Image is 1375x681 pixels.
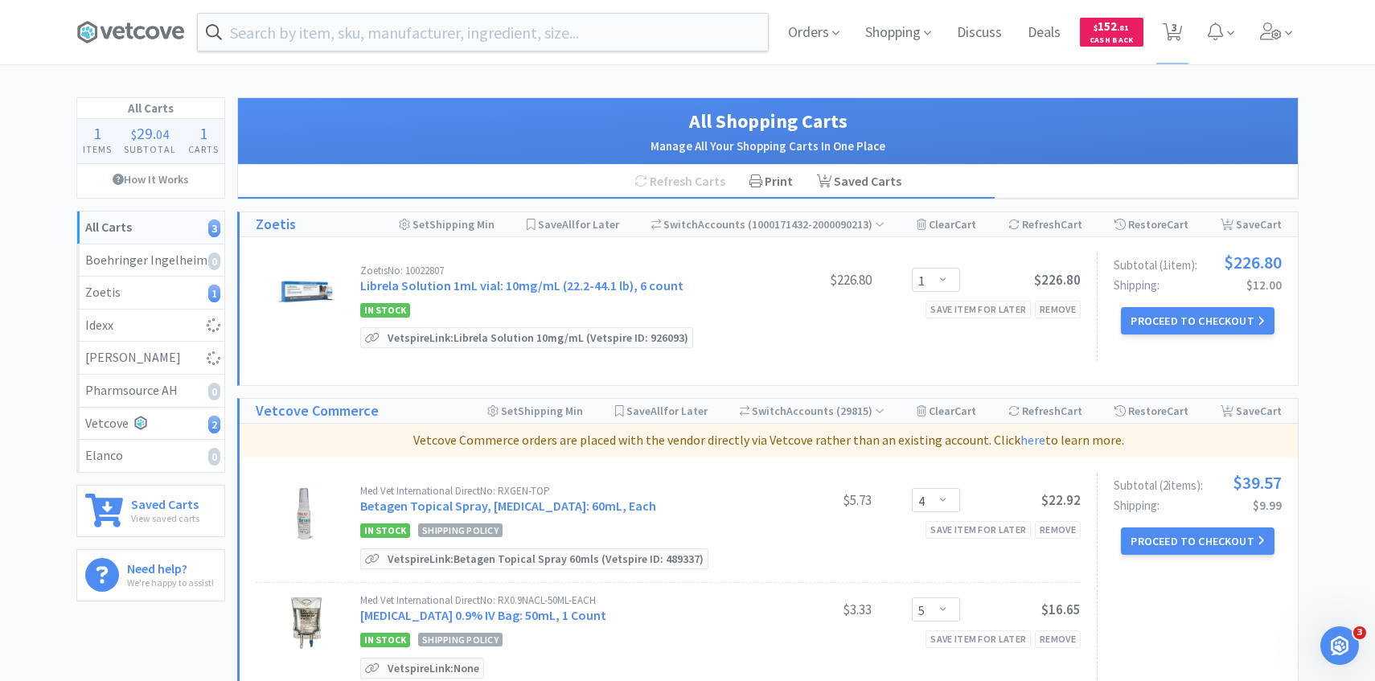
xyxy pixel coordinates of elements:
[651,404,663,418] span: All
[278,486,335,542] img: 659a5df95be44d1484aa8e8a6f59e1e7.jpg
[1224,253,1282,271] span: $226.80
[1094,23,1098,33] span: $
[805,165,913,199] a: Saved Carts
[663,217,698,232] span: Switch
[834,404,885,418] span: ( 29815 )
[1246,277,1282,293] span: $12.00
[1233,474,1282,491] span: $39.57
[360,265,751,276] div: Zoetis No: 10022807
[562,217,575,232] span: All
[360,303,410,318] span: In Stock
[917,212,976,236] div: Clear
[246,430,1291,451] p: Vetcove Commerce orders are placed with the vendor directly via Vetcove rather than an existing a...
[360,486,751,496] div: Med Vet International Direct No: RXGEN-TOP
[1041,491,1081,509] span: $22.92
[85,315,216,336] div: Idexx
[360,277,683,293] a: Librela Solution 1mL vial: 10mg/mL (22.2-44.1 lb), 6 count
[954,217,976,232] span: Cart
[751,490,872,510] div: $5.73
[1041,601,1081,618] span: $16.65
[77,310,224,343] a: Idexx
[77,375,224,408] a: Pharmsource AH0
[626,404,708,418] span: Save for Later
[93,123,101,143] span: 1
[278,595,335,651] img: 9226f39509a94eb4864b7f3b19c158fc.png
[1094,18,1129,34] span: 152
[926,630,1031,647] div: Save item for later
[85,282,216,303] div: Zoetis
[1114,399,1188,423] div: Restore
[199,123,207,143] span: 1
[85,413,216,434] div: Vetcove
[85,445,216,466] div: Elanco
[399,212,495,236] div: Shipping Min
[418,633,503,646] span: Shipping Policy
[182,142,224,157] h4: Carts
[1353,626,1366,639] span: 3
[77,408,224,441] a: Vetcove2
[917,399,976,423] div: Clear
[77,342,224,375] a: [PERSON_NAME]
[1156,27,1189,42] a: 3
[127,558,214,575] h6: Need help?
[1253,498,1282,513] span: $9.99
[1020,432,1045,448] a: here
[131,494,199,511] h6: Saved Carts
[1117,23,1129,33] span: . 81
[77,211,224,244] a: All Carts3
[85,380,216,401] div: Pharmsource AH
[501,404,518,418] span: Set
[487,399,583,423] div: Shipping Min
[360,607,606,623] a: [MEDICAL_DATA] 0.9% IV Bag: 50mL, 1 Count
[77,244,224,277] a: Boehringer Ingelheim0
[208,219,220,237] i: 3
[412,217,429,232] span: Set
[131,126,137,142] span: $
[926,521,1031,538] div: Save item for later
[360,523,410,538] span: In Stock
[384,658,483,678] p: Vetspire Link: None
[77,277,224,310] a: Zoetis1
[1035,521,1081,538] div: Remove
[1114,253,1282,271] div: Subtotal ( 1 item ):
[1080,10,1143,54] a: $152.81Cash Back
[1061,404,1082,418] span: Cart
[1167,217,1188,232] span: Cart
[651,212,885,236] div: Accounts
[745,217,885,232] span: ( 1000171432-2000090213 )
[1114,279,1282,291] div: Shipping:
[1121,527,1274,555] button: Proceed to Checkout
[118,142,183,157] h4: Subtotal
[77,164,224,195] a: How It Works
[538,217,619,232] span: Save for Later
[1035,301,1081,318] div: Remove
[740,399,885,423] div: Accounts
[360,633,410,647] span: In Stock
[1260,217,1282,232] span: Cart
[954,404,976,418] span: Cart
[85,347,216,368] div: [PERSON_NAME]
[1121,307,1274,334] button: Proceed to Checkout
[418,523,503,537] span: Shipping Policy
[118,125,183,142] div: .
[77,440,224,472] a: Elanco0
[1008,399,1082,423] div: Refresh
[156,126,169,142] span: 04
[137,123,153,143] span: 29
[752,404,786,418] span: Switch
[198,14,768,51] input: Search by item, sku, manufacturer, ingredient, size...
[254,106,1282,137] h1: All Shopping Carts
[1021,26,1067,40] a: Deals
[76,485,225,537] a: Saved CartsView saved carts
[77,98,224,119] h1: All Carts
[1034,271,1081,289] span: $226.80
[1061,217,1082,232] span: Cart
[622,165,737,199] div: Refresh Carts
[256,400,379,423] a: Vetcove Commerce
[278,265,335,322] img: 946ea0a38146429787952fae19f245f9_593239.jpeg
[1035,630,1081,647] div: Remove
[256,213,296,236] a: Zoetis
[208,252,220,270] i: 0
